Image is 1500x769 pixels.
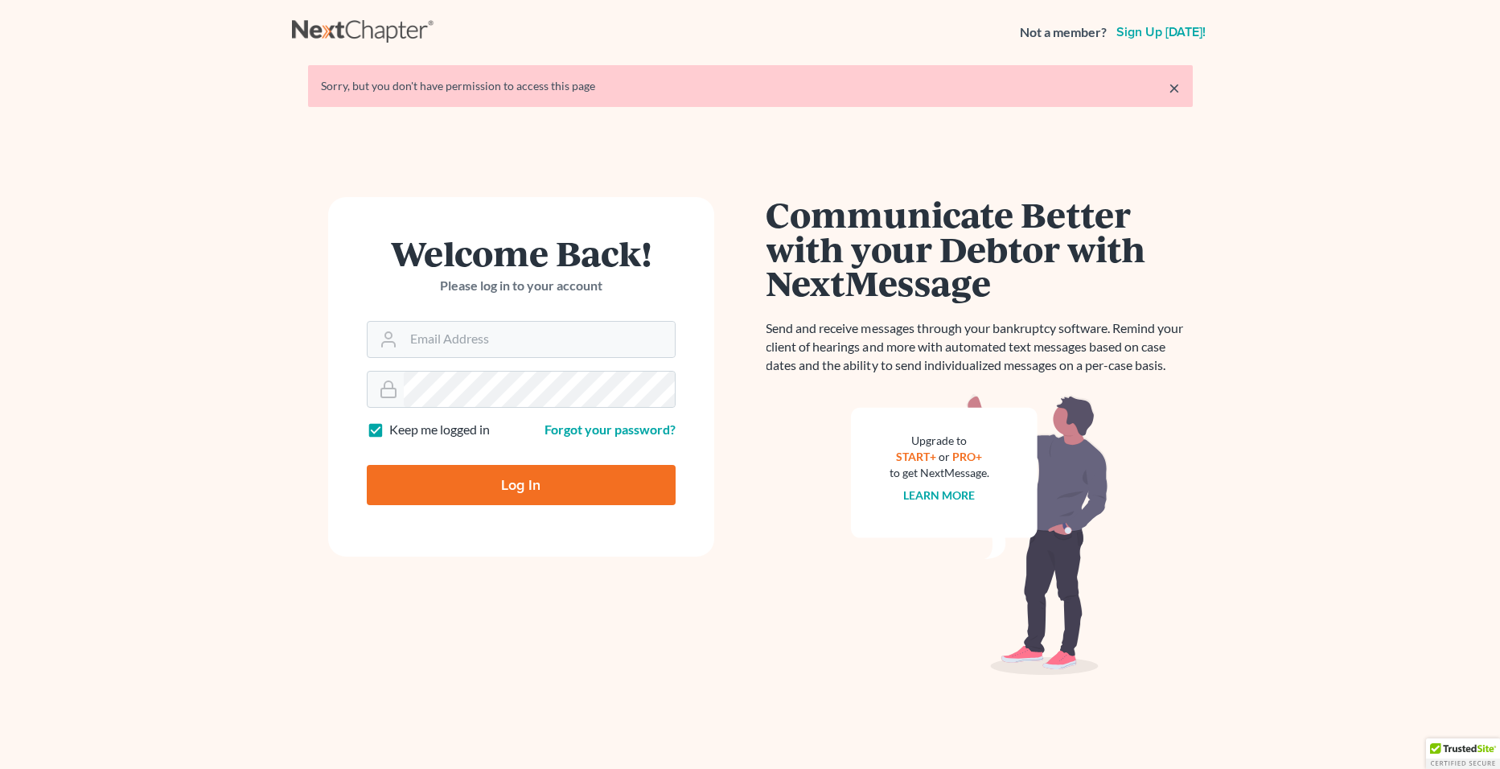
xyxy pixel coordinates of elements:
div: TrustedSite Certified [1426,738,1500,769]
input: Email Address [404,322,675,357]
h1: Communicate Better with your Debtor with NextMessage [766,197,1193,300]
a: × [1169,78,1180,97]
p: Please log in to your account [367,277,676,295]
span: or [939,450,950,463]
a: Sign up [DATE]! [1113,26,1209,39]
h1: Welcome Back! [367,236,676,270]
div: to get NextMessage. [890,465,989,481]
label: Keep me logged in [389,421,490,439]
div: Sorry, but you don't have permission to access this page [321,78,1180,94]
strong: Not a member? [1020,23,1107,42]
a: Learn more [903,488,975,502]
a: PRO+ [952,450,982,463]
p: Send and receive messages through your bankruptcy software. Remind your client of hearings and mo... [766,319,1193,375]
img: nextmessage_bg-59042aed3d76b12b5cd301f8e5b87938c9018125f34e5fa2b7a6b67550977c72.svg [851,394,1108,676]
div: Upgrade to [890,433,989,449]
a: Forgot your password? [545,422,676,437]
input: Log In [367,465,676,505]
a: START+ [896,450,936,463]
